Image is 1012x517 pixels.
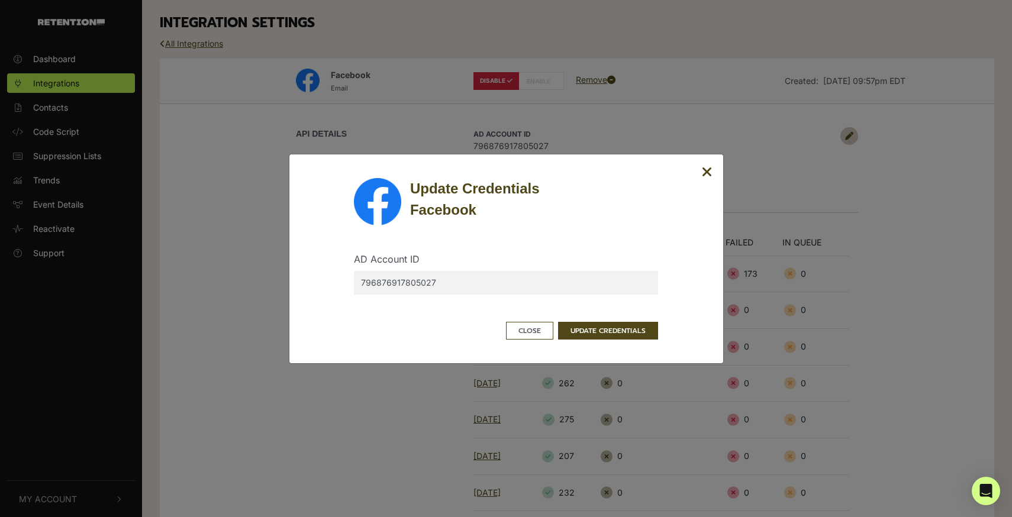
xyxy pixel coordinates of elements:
div: Update Credentials [410,178,658,221]
strong: Facebook [410,202,476,218]
div: Open Intercom Messenger [972,477,1000,505]
button: Close [702,165,713,180]
label: AD Account ID [354,252,420,266]
button: UPDATE CREDENTIALS [558,322,658,340]
img: Facebook [354,178,401,225]
input: [AD Account ID] [354,271,658,295]
button: Close [506,322,553,340]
